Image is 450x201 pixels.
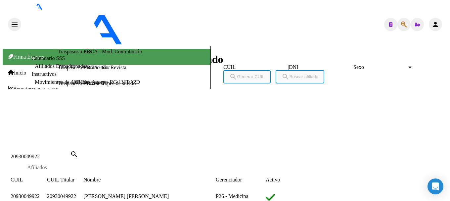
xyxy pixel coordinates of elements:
[27,165,47,171] div: Afiliados
[83,176,216,184] datatable-header-cell: Nombre
[47,177,74,182] span: CUIL Titular
[11,21,19,28] mat-icon: menu
[83,49,142,55] a: ARCA - Mod. Contratación
[58,49,93,55] a: Traspasos x O.S.
[35,63,88,69] a: Afiliados Empadronados
[47,176,83,184] datatable-header-cell: CUIL Titular
[31,55,65,61] a: Calendario SSS
[83,65,126,71] a: ARCA - Sit. Revista
[47,193,76,199] span: 20930049922
[431,21,439,28] mat-icon: person
[8,54,44,60] span: Firma Express
[8,86,32,92] span: Reportes
[35,79,90,85] a: Movimientos de Afiliados
[229,73,237,81] mat-icon: search
[266,177,280,182] span: Activo
[21,10,178,45] img: Logo SAAS
[427,178,443,194] div: Open Intercom Messenger
[223,64,418,79] div: |
[178,40,224,46] span: - [PERSON_NAME]
[70,150,78,158] mat-icon: search
[83,192,216,201] div: [PERSON_NAME] [PERSON_NAME]
[11,176,47,184] datatable-header-cell: CUIL
[11,177,23,182] span: CUIL
[8,70,26,76] span: Inicio
[266,176,309,184] datatable-header-cell: Activo
[229,74,265,79] span: Generar CUIL
[282,73,290,81] mat-icon: search
[282,74,318,79] span: Buscar afiliado
[216,176,266,184] datatable-header-cell: Gerenciador
[216,177,242,182] span: Gerenciador
[83,177,101,182] span: Nombre
[83,80,136,86] a: ARCA - Topes de sueldo
[11,193,40,199] span: 20930049922
[353,64,407,70] span: Sexo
